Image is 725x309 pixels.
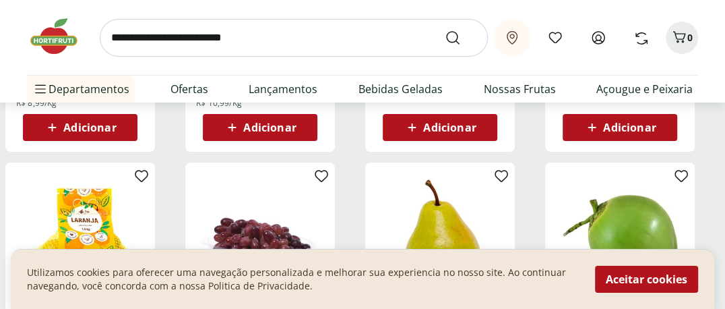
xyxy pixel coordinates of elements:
[483,81,555,97] a: Nossas Frutas
[170,81,208,97] a: Ofertas
[687,31,693,44] span: 0
[203,114,317,141] button: Adicionar
[32,73,129,105] span: Departamentos
[196,98,242,109] span: R$ 10,99/Kg
[27,16,94,57] img: Hortifruti
[376,173,504,302] img: Pera Portuguesa Unidade
[16,98,57,109] span: R$ 8,99/Kg
[23,114,137,141] button: Adicionar
[666,22,698,54] button: Carrinho
[249,81,317,97] a: Lançamentos
[16,173,144,302] img: Laranja Lima Natural da Terra 1,5kg
[243,122,296,133] span: Adicionar
[596,81,693,97] a: Açougue e Peixaria
[603,122,656,133] span: Adicionar
[556,173,684,302] img: Coco Verde Unidade
[563,114,677,141] button: Adicionar
[358,81,443,97] a: Bebidas Geladas
[383,114,497,141] button: Adicionar
[196,173,324,302] img: Uva Vermelha Sem Semente 500g
[63,122,116,133] span: Adicionar
[27,266,579,293] p: Utilizamos cookies para oferecer uma navegação personalizada e melhorar sua experiencia no nosso ...
[100,19,488,57] input: search
[423,122,476,133] span: Adicionar
[445,30,477,46] button: Submit Search
[595,266,698,293] button: Aceitar cookies
[32,73,49,105] button: Menu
